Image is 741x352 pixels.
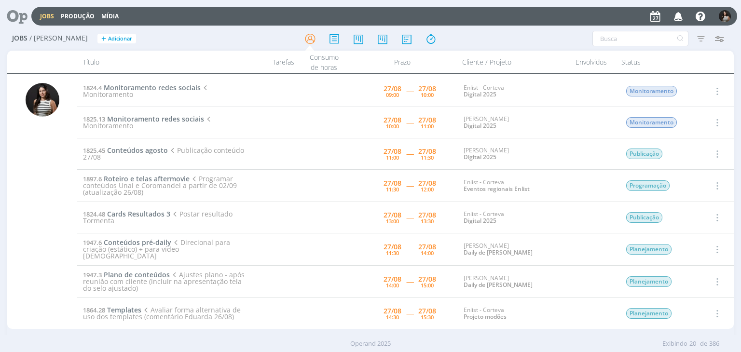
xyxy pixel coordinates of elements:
div: 27/08 [418,117,436,123]
a: 1824.48Cards Resultados 3 [83,209,170,218]
a: Eventos regionais Enlist [464,185,530,193]
div: 27/08 [384,117,401,123]
div: 27/08 [384,85,401,92]
div: [PERSON_NAME] [464,275,563,289]
span: Monitoramento [626,117,677,128]
span: Planejamento [626,308,672,319]
a: Projeto modões [464,312,507,321]
span: 1825.45 [83,146,105,155]
div: [PERSON_NAME] [464,243,563,257]
div: Envolvidos [567,51,616,73]
input: Busca [592,31,688,46]
a: Mídia [101,12,119,20]
span: 1897.6 [83,175,102,183]
div: 13:00 [386,218,399,224]
div: 27/08 [384,276,401,283]
div: 27/08 [418,308,436,314]
div: 15:30 [421,314,434,320]
span: Cards Resultados 3 [107,209,170,218]
span: 1824.48 [83,210,105,218]
a: Digital 2025 [464,153,496,161]
div: [PERSON_NAME] [464,116,563,130]
div: Enlist - Corteva [464,84,563,98]
span: Monitoramento [83,83,209,99]
div: 11:30 [386,250,399,256]
a: 1864.28Templates [83,305,141,314]
a: 1947.3Plano de conteúdos [83,270,170,279]
span: ----- [406,213,413,222]
span: Monitoramento redes sociais [107,114,204,123]
div: Tarefas [242,51,300,73]
div: 10:00 [386,123,399,129]
span: ----- [406,149,413,158]
a: 1824.4Monitoramento redes sociais [83,83,201,92]
div: 27/08 [418,276,436,283]
div: 13:30 [421,218,434,224]
div: 11:30 [421,155,434,160]
span: Plano de conteúdos [104,270,170,279]
div: Enlist - Corteva [464,211,563,225]
div: 27/08 [384,180,401,187]
span: ----- [406,309,413,318]
a: Jobs [40,12,54,20]
div: 27/08 [418,244,436,250]
span: Exibindo [662,339,687,349]
div: Cliente / Projeto [456,51,567,73]
a: 1897.6Roteiro e telas aftermovie [83,174,190,183]
div: 10:00 [421,92,434,97]
span: 1864.28 [83,306,105,314]
a: Digital 2025 [464,217,496,225]
div: 27/08 [384,212,401,218]
span: de [700,339,707,349]
div: Enlist - Corteva [464,307,563,321]
div: 27/08 [418,180,436,187]
span: Publicação [626,149,662,159]
div: 12:00 [421,187,434,192]
span: Postar resultado Tormenta [83,209,232,225]
button: +Adicionar [97,34,136,44]
span: Adicionar [108,36,132,42]
div: 11:00 [421,123,434,129]
div: 27/08 [418,85,436,92]
a: Digital 2025 [464,90,496,98]
div: Prazo [348,51,456,73]
span: Conteúdos pré-daily [104,238,171,247]
span: Jobs [12,34,27,42]
span: Ajustes plano - após reunião com cliente (incluir na apresentação tela do selo ajustado) [83,270,244,293]
div: 14:00 [386,283,399,288]
span: Roteiro e telas aftermovie [104,174,190,183]
span: ----- [406,244,413,254]
button: Mídia [98,13,122,20]
a: Produção [61,12,95,20]
div: 11:30 [386,187,399,192]
span: 386 [709,339,719,349]
div: 14:00 [421,250,434,256]
span: Planejamento [626,276,672,287]
div: 27/08 [384,308,401,314]
span: / [PERSON_NAME] [29,34,88,42]
span: 1825.13 [83,115,105,123]
div: 15:00 [421,283,434,288]
div: Título [77,51,242,73]
span: Conteúdos agosto [107,146,168,155]
div: 27/08 [418,148,436,155]
span: Programação [626,180,670,191]
div: 14:30 [386,314,399,320]
a: 1947.6Conteúdos pré-daily [83,238,171,247]
a: Digital 2025 [464,122,496,130]
button: Jobs [37,13,57,20]
div: 27/08 [384,244,401,250]
div: Enlist - Corteva [464,179,563,193]
a: 1825.45Conteúdos agosto [83,146,168,155]
span: Planejamento [626,244,672,255]
div: 11:00 [386,155,399,160]
a: Daily de [PERSON_NAME] [464,281,533,289]
span: 1947.3 [83,271,102,279]
span: ----- [406,118,413,127]
span: Direcional para criação (estático) + para vídeo [DEMOGRAPHIC_DATA] [83,238,230,260]
div: 27/08 [418,212,436,218]
span: Monitoramento [626,86,677,96]
span: Monitoramento redes sociais [104,83,201,92]
div: Status [616,51,698,73]
button: Produção [58,13,97,20]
